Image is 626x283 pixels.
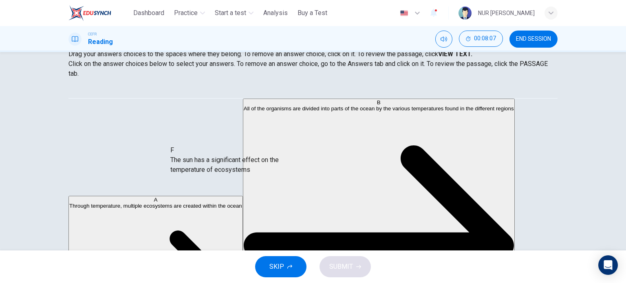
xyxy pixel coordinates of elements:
span: Practice [174,8,198,18]
button: Buy a Test [294,6,331,20]
button: Dashboard [130,6,168,20]
button: 00:08:07 [459,31,503,47]
p: Click on the answer choices below to select your answers. To remove an answer choice, go to the A... [68,59,558,79]
strong: VIEW TEXT. [438,50,472,58]
div: B [244,99,514,105]
button: Analysis [260,6,291,20]
span: Analysis [263,8,288,18]
span: Buy a Test [298,8,327,18]
div: Mute [435,31,452,48]
div: A [69,197,242,203]
button: SKIP [255,256,306,277]
button: END SESSION [509,31,558,48]
div: Choose test type tabs [68,79,558,98]
span: Dashboard [133,8,164,18]
button: Practice [171,6,208,20]
span: 00:08:07 [474,35,496,42]
span: Start a test [215,8,246,18]
span: SKIP [269,261,284,272]
p: Drag your answers choices to the spaces where they belong. To remove an answer choice, click on i... [68,49,558,59]
span: Through temperature, multiple ecosystems are created within the ocean [69,203,242,209]
span: CEFR [88,31,97,37]
div: NUR [PERSON_NAME] [478,8,535,18]
div: Open Intercom Messenger [598,255,618,275]
div: Hide [459,31,503,48]
button: Start a test [212,6,257,20]
span: All of the organisms are divided into parts of the ocean by the various temperatures found in the... [244,105,514,112]
a: ELTC logo [68,5,130,21]
img: en [399,10,409,16]
img: ELTC logo [68,5,111,21]
h1: Reading [88,37,113,47]
img: Profile picture [458,7,472,20]
span: END SESSION [516,36,551,42]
